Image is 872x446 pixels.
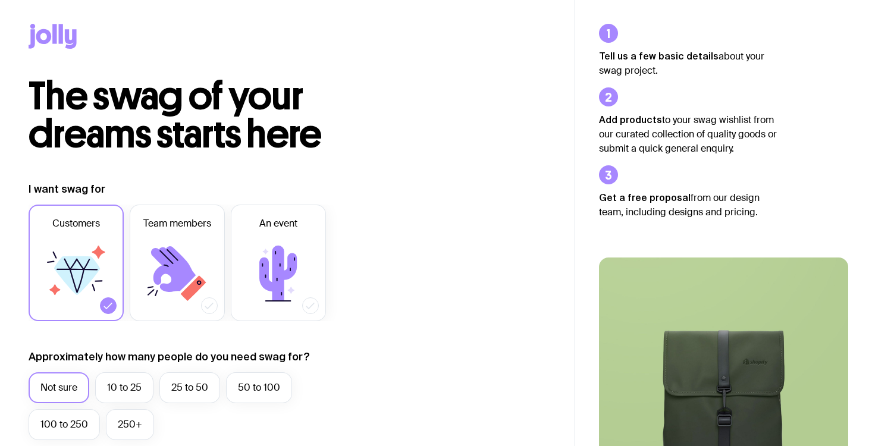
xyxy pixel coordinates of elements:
p: to your swag wishlist from our curated collection of quality goods or submit a quick general enqu... [599,112,777,156]
strong: Get a free proposal [599,192,691,203]
span: The swag of your dreams starts here [29,73,322,158]
label: 25 to 50 [159,372,220,403]
p: about your swag project. [599,49,777,78]
label: Approximately how many people do you need swag for? [29,350,310,364]
label: 250+ [106,409,154,440]
label: 100 to 250 [29,409,100,440]
span: An event [259,216,297,231]
span: Customers [52,216,100,231]
label: 10 to 25 [95,372,153,403]
label: Not sure [29,372,89,403]
label: I want swag for [29,182,105,196]
strong: Add products [599,114,662,125]
label: 50 to 100 [226,372,292,403]
strong: Tell us a few basic details [599,51,719,61]
span: Team members [143,216,211,231]
p: from our design team, including designs and pricing. [599,190,777,219]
